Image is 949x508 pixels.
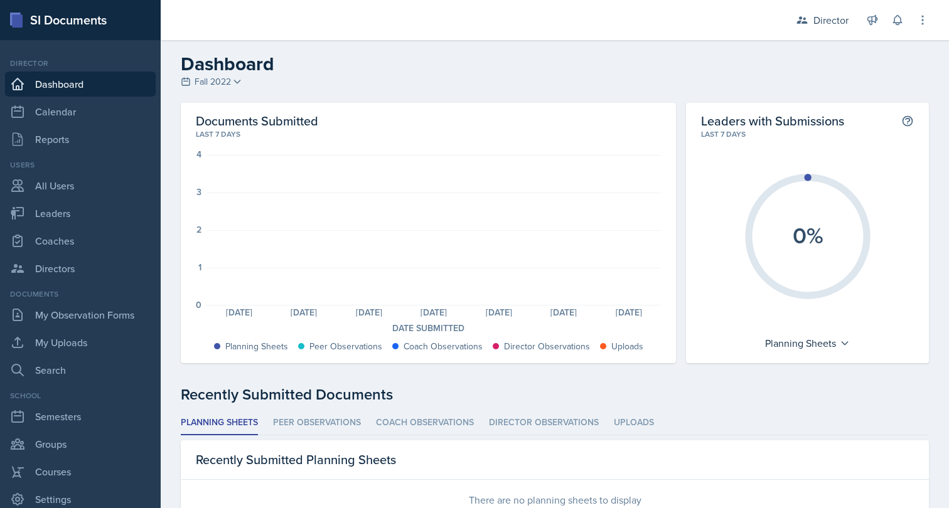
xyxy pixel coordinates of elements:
a: Leaders [5,201,156,226]
div: 0 [196,300,201,309]
div: 2 [196,225,201,234]
a: Coaches [5,228,156,253]
li: Director Observations [489,411,599,435]
div: Director Observations [504,340,590,353]
a: Groups [5,431,156,457]
div: [DATE] [336,308,401,317]
a: Courses [5,459,156,484]
li: Coach Observations [376,411,474,435]
div: Users [5,159,156,171]
div: Last 7 days [196,129,661,140]
h2: Leaders with Submissions [701,113,844,129]
div: [DATE] [531,308,596,317]
div: Planning Sheets [759,333,856,353]
li: Planning Sheets [181,411,258,435]
a: Semesters [5,404,156,429]
div: Peer Observations [309,340,382,353]
div: [DATE] [596,308,661,317]
a: Calendar [5,99,156,124]
div: Last 7 days [701,129,914,140]
a: My Uploads [5,330,156,355]
a: Directors [5,256,156,281]
li: Uploads [614,411,654,435]
a: My Observation Forms [5,302,156,327]
a: Search [5,357,156,383]
div: Director [813,13,849,28]
h2: Documents Submitted [196,113,661,129]
div: [DATE] [466,308,531,317]
span: Fall 2022 [195,75,231,88]
div: Planning Sheets [225,340,288,353]
text: 0% [792,219,823,251]
div: Uploads [611,340,643,353]
li: Peer Observations [273,411,361,435]
div: [DATE] [206,308,271,317]
div: Date Submitted [196,322,661,335]
a: All Users [5,173,156,198]
div: 1 [198,263,201,272]
div: School [5,390,156,401]
div: Coach Observations [404,340,483,353]
div: [DATE] [271,308,336,317]
div: Recently Submitted Documents [181,383,929,406]
div: 4 [196,150,201,159]
div: Documents [5,288,156,300]
div: [DATE] [401,308,466,317]
div: Recently Submitted Planning Sheets [181,440,929,480]
div: Director [5,58,156,69]
div: 3 [196,188,201,196]
a: Dashboard [5,71,156,97]
h2: Dashboard [181,53,929,75]
a: Reports [5,127,156,152]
